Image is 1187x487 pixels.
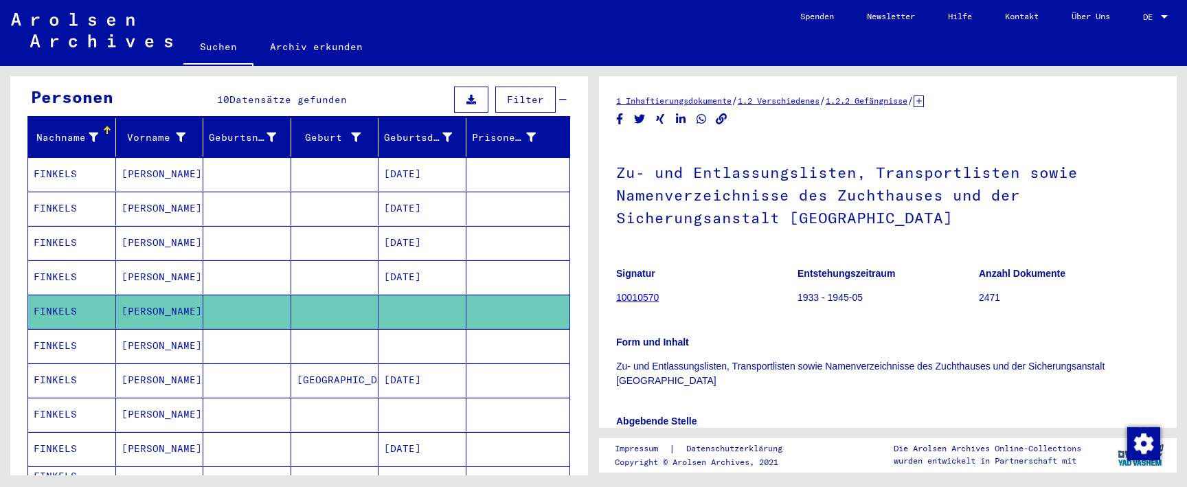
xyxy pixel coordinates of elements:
a: Archiv erkunden [253,30,379,63]
mat-header-cell: Vorname [116,118,204,157]
mat-cell: FINKELS [28,157,116,191]
div: Nachname [34,131,98,145]
span: / [819,94,826,106]
b: Anzahl Dokumente [979,268,1065,279]
a: 1.2 Verschiedenes [738,95,819,106]
div: Geburt‏ [297,126,378,148]
b: Entstehungszeitraum [798,268,895,279]
mat-cell: [PERSON_NAME] [116,363,204,397]
a: Suchen [183,30,253,66]
div: Geburtsdatum [384,131,452,145]
button: Share on Twitter [633,111,647,128]
div: Vorname [122,126,203,148]
mat-header-cell: Geburtsname [203,118,291,157]
mat-cell: [DATE] [378,363,466,397]
mat-cell: [GEOGRAPHIC_DATA] [291,363,379,397]
p: wurden entwickelt in Partnerschaft mit [894,455,1081,467]
span: / [907,94,914,106]
mat-cell: FINKELS [28,398,116,431]
mat-cell: [PERSON_NAME] [116,157,204,191]
a: Datenschutzerklärung [675,442,799,456]
mat-cell: FINKELS [28,363,116,397]
mat-cell: [PERSON_NAME] [116,260,204,294]
div: Geburt‏ [297,131,361,145]
mat-cell: FINKELS [28,192,116,225]
button: Share on Xing [653,111,668,128]
mat-cell: [PERSON_NAME] [116,432,204,466]
span: 10 [217,93,229,106]
mat-header-cell: Nachname [28,118,116,157]
mat-cell: [DATE] [378,260,466,294]
div: Geburtsname [209,126,293,148]
div: Geburtsdatum [384,126,469,148]
img: yv_logo.png [1115,438,1166,472]
div: Geburtsname [209,131,276,145]
a: 10010570 [616,292,659,303]
div: Nachname [34,126,115,148]
mat-cell: FINKELS [28,260,116,294]
b: Form und Inhalt [616,337,689,348]
mat-cell: FINKELS [28,295,116,328]
p: Die Arolsen Archives Online-Collections [894,442,1081,455]
mat-cell: [PERSON_NAME] [116,226,204,260]
div: | [615,442,799,456]
button: Filter [495,87,556,113]
mat-cell: [DATE] [378,432,466,466]
mat-cell: [DATE] [378,157,466,191]
mat-cell: [PERSON_NAME] [116,329,204,363]
b: Signatur [616,268,655,279]
img: Arolsen_neg.svg [11,13,172,47]
mat-cell: FINKELS [28,226,116,260]
button: Share on LinkedIn [674,111,688,128]
div: Personen [31,84,113,109]
button: Share on WhatsApp [694,111,709,128]
p: Zu- und Entlassungslisten, Transportlisten sowie Namenverzeichnisse des Zuchthauses und der Siche... [616,359,1160,388]
mat-cell: [DATE] [378,192,466,225]
mat-cell: [DATE] [378,226,466,260]
mat-header-cell: Geburtsdatum [378,118,466,157]
span: Datensätze gefunden [229,93,347,106]
span: DE [1143,12,1158,22]
div: Prisoner # [472,126,554,148]
img: Zustimmung ändern [1127,427,1160,460]
div: Vorname [122,131,186,145]
mat-cell: FINKELS [28,432,116,466]
button: Share on Facebook [613,111,627,128]
b: Abgebende Stelle [616,416,697,427]
a: 1 Inhaftierungsdokumente [616,95,732,106]
span: Filter [507,93,544,106]
span: / [732,94,738,106]
a: 1.2.2 Gefängnisse [826,95,907,106]
mat-header-cell: Prisoner # [466,118,570,157]
p: 2471 [979,291,1160,305]
mat-cell: FINKELS [28,329,116,363]
mat-cell: [PERSON_NAME] [116,398,204,431]
mat-cell: [PERSON_NAME] [116,295,204,328]
h1: Zu- und Entlassungslisten, Transportlisten sowie Namenverzeichnisse des Zuchthauses und der Siche... [616,141,1160,247]
p: Copyright © Arolsen Archives, 2021 [615,456,799,468]
button: Copy link [714,111,729,128]
mat-cell: [PERSON_NAME] [116,192,204,225]
p: 1933 - 1945-05 [798,291,978,305]
a: Impressum [615,442,669,456]
mat-header-cell: Geburt‏ [291,118,379,157]
div: Prisoner # [472,131,536,145]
